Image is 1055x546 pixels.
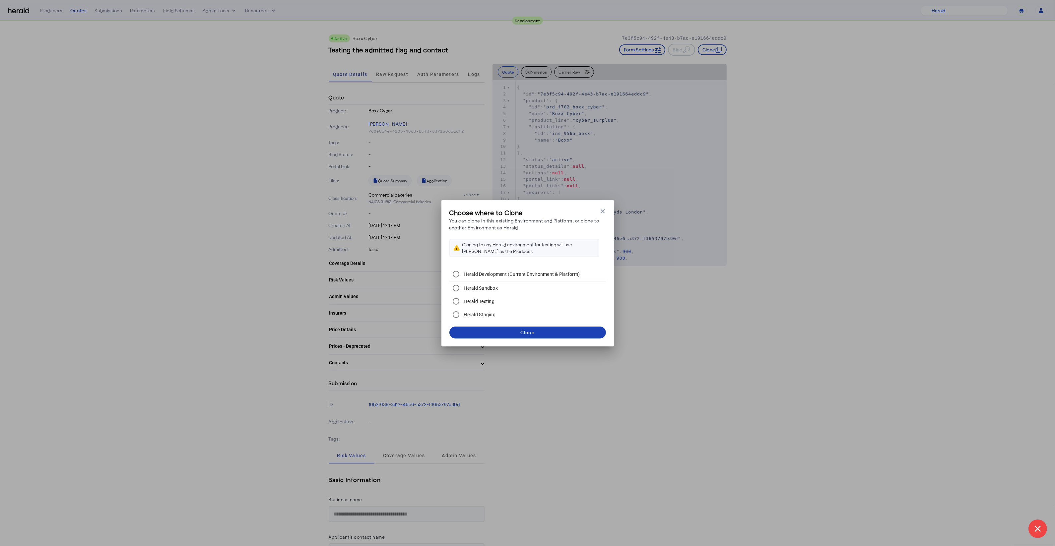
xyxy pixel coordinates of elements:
div: Cloning to any Herald environment for testing will use [PERSON_NAME] as the Producer. [462,241,595,255]
label: Herald Development (Current Environment & Platform) [463,271,580,277]
p: You can clone in this existing Environment and Platform, or clone to another Environment as Herald [449,217,599,231]
div: Clone [520,329,535,336]
button: Clone [449,327,606,338]
label: Herald Testing [463,298,495,305]
h3: Choose where to Clone [449,208,599,217]
label: Herald Staging [463,311,496,318]
label: Herald Sandbox [463,285,498,291]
